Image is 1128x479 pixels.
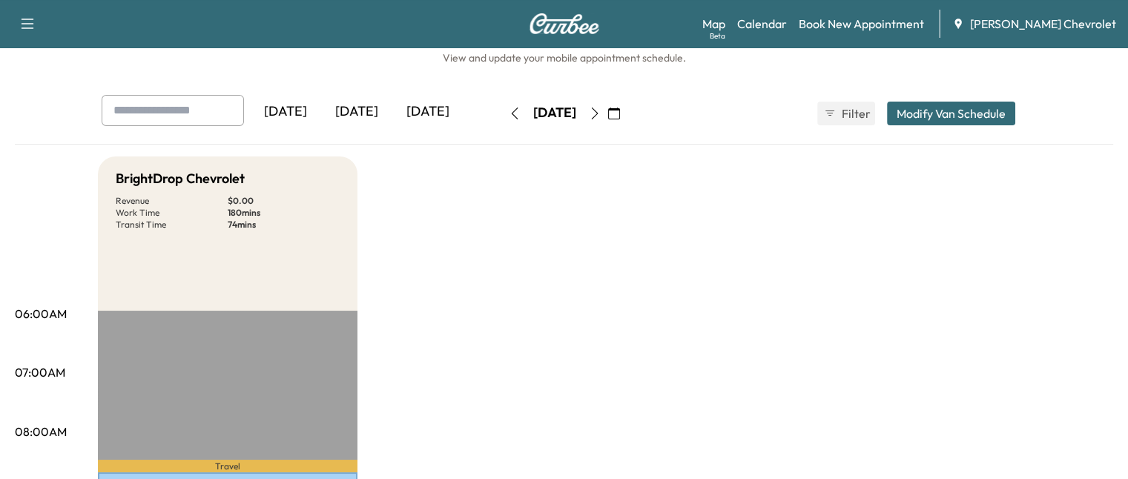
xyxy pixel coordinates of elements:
[116,219,228,231] p: Transit Time
[228,219,340,231] p: 74 mins
[970,15,1116,33] span: [PERSON_NAME] Chevrolet
[228,195,340,207] p: $ 0.00
[799,15,924,33] a: Book New Appointment
[887,102,1015,125] button: Modify Van Schedule
[15,305,67,323] p: 06:00AM
[817,102,875,125] button: Filter
[392,95,464,129] div: [DATE]
[15,363,65,381] p: 07:00AM
[710,30,725,42] div: Beta
[533,104,576,122] div: [DATE]
[116,207,228,219] p: Work Time
[842,105,868,122] span: Filter
[116,168,245,189] h5: BrightDrop Chevrolet
[228,207,340,219] p: 180 mins
[321,95,392,129] div: [DATE]
[15,50,1113,65] h6: View and update your mobile appointment schedule.
[15,423,67,440] p: 08:00AM
[250,95,321,129] div: [DATE]
[737,15,787,33] a: Calendar
[98,460,357,472] p: Travel
[116,195,228,207] p: Revenue
[529,13,600,34] img: Curbee Logo
[702,15,725,33] a: MapBeta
